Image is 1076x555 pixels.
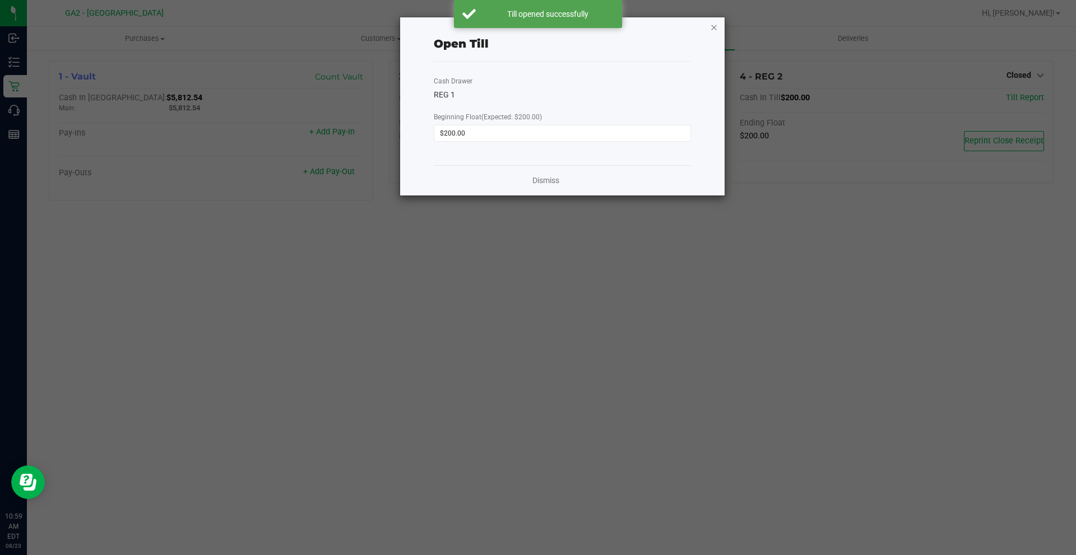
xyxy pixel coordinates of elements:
[11,465,45,499] iframe: Resource center
[434,89,691,101] div: REG 1
[481,113,542,121] span: (Expected: $200.00)
[434,76,472,86] label: Cash Drawer
[482,8,614,20] div: Till opened successfully
[434,35,489,52] div: Open Till
[434,113,542,121] span: Beginning Float
[532,175,559,186] a: Dismiss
